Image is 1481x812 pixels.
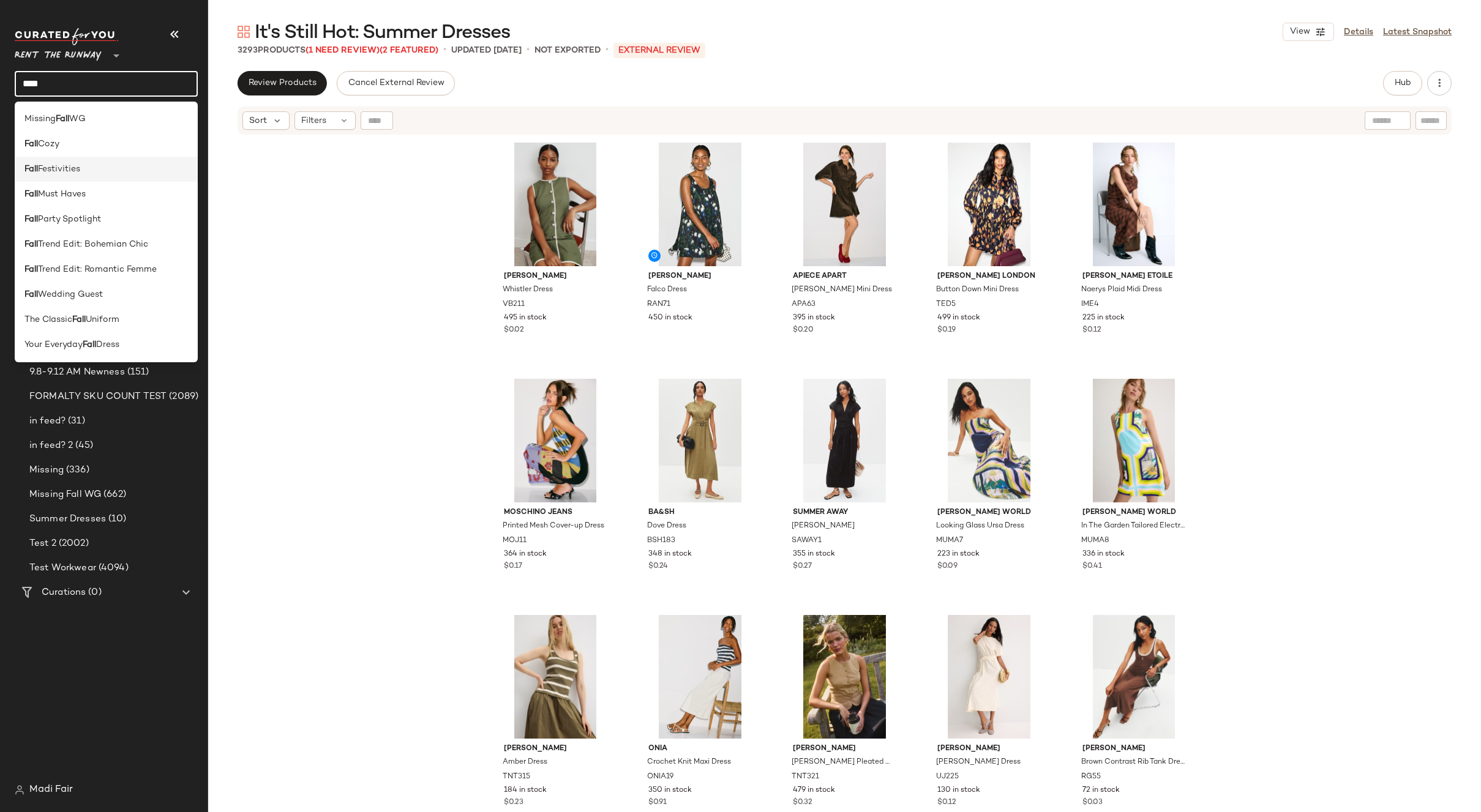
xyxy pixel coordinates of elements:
span: [PERSON_NAME] [648,271,752,282]
span: Filters [301,114,326,127]
img: VB211.jpg [494,143,617,266]
span: Uniform [86,313,119,326]
b: Fall [24,288,38,301]
b: Fall [24,188,38,201]
span: The Classic [24,313,72,326]
span: IME4 [1081,299,1099,310]
span: $0.32 [793,797,812,808]
span: (4094) [96,561,129,575]
span: $0.03 [1082,797,1103,808]
span: Missing [24,113,56,125]
span: (336) [64,463,89,477]
span: 350 in stock [648,785,692,796]
span: Wedding Guest [38,288,103,301]
span: 450 in stock [648,313,692,324]
img: ONIA19.jpg [639,615,762,739]
span: TNT315 [503,772,530,783]
span: [PERSON_NAME] [937,743,1041,754]
span: [PERSON_NAME] Dress [936,757,1021,768]
span: 495 in stock [504,313,547,324]
span: Party Spotlight [38,213,101,226]
span: [PERSON_NAME] [504,271,607,282]
img: TNT321.jpg [783,615,906,739]
span: View [1289,27,1310,37]
span: [PERSON_NAME] World [1082,507,1186,518]
p: updated [DATE] [451,44,522,57]
span: MUMA7 [936,535,963,546]
span: 223 in stock [937,549,980,560]
span: Whistler Dress [503,285,553,296]
span: 348 in stock [648,549,692,560]
span: 184 in stock [504,785,547,796]
span: Review Products [248,78,317,88]
b: Fall [24,138,38,151]
span: (2 Featured) [380,46,438,55]
button: Hub [1383,71,1422,95]
span: [PERSON_NAME] Pleated Combo Dress [792,757,895,768]
img: svg%3e [238,26,250,38]
span: $0.91 [648,797,667,808]
span: ONIA19 [647,772,673,783]
span: in feed? 2 [29,439,73,453]
a: Latest Snapshot [1383,26,1452,39]
span: Sort [249,114,267,127]
span: Hub [1394,78,1411,88]
span: 499 in stock [937,313,980,324]
b: Fall [83,338,96,351]
span: MUMA8 [1081,535,1109,546]
img: MUMA7.jpg [928,379,1051,502]
span: Must Haves [38,188,86,201]
span: Festivities [38,163,80,176]
span: [PERSON_NAME] Mini Dress [792,285,892,296]
span: TED5 [936,299,956,310]
span: 355 in stock [793,549,835,560]
img: svg%3e [15,785,24,795]
span: Your Everyday [24,338,83,351]
div: Products [238,44,438,57]
span: (2002) [56,537,89,551]
span: $0.17 [504,561,522,572]
button: Review Products [238,71,327,95]
img: IME4.jpg [1073,143,1196,266]
span: Dove Dress [647,521,686,532]
p: Not Exported [534,44,601,57]
span: 479 in stock [793,785,835,796]
b: Fall [24,263,38,276]
span: [PERSON_NAME] [793,743,896,754]
span: ba&sh [648,507,752,518]
span: (151) [125,365,149,379]
span: UJ225 [936,772,959,783]
span: $0.09 [937,561,958,572]
span: 9.8-9.12 AM Newness [29,365,125,379]
span: • [606,43,609,58]
span: [PERSON_NAME] [504,743,607,754]
span: $0.20 [793,325,814,336]
img: UJ225.jpg [928,615,1051,739]
span: Summer Away [793,507,896,518]
img: MOJ11.jpg [494,379,617,502]
img: cfy_white_logo.C9jOOHJF.svg [15,28,119,45]
span: (2089) [167,390,198,404]
span: Falco Dress [647,285,687,296]
span: $0.12 [1082,325,1101,336]
span: Trend Edit: Romantic Femme [38,263,157,276]
span: (10) [106,512,127,526]
span: VB211 [503,299,525,310]
span: Curations [42,586,86,600]
span: FORMALTY SKU COUNT TEST [29,390,167,404]
span: $0.23 [504,797,523,808]
span: 72 in stock [1082,785,1120,796]
span: (1 Need Review) [306,46,380,55]
img: MUMA8.jpg [1073,379,1196,502]
span: 336 in stock [1082,549,1125,560]
span: Dress [96,338,119,351]
span: 395 in stock [793,313,835,324]
span: (45) [73,439,93,453]
img: BSH183.jpg [639,379,762,502]
button: Cancel External Review [337,71,454,95]
span: Missing [29,463,64,477]
span: Summer Dresses [29,512,106,526]
span: Printed Mesh Cover-up Dress [503,521,604,532]
span: Test 2 [29,537,56,551]
span: SAWAY1 [792,535,822,546]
